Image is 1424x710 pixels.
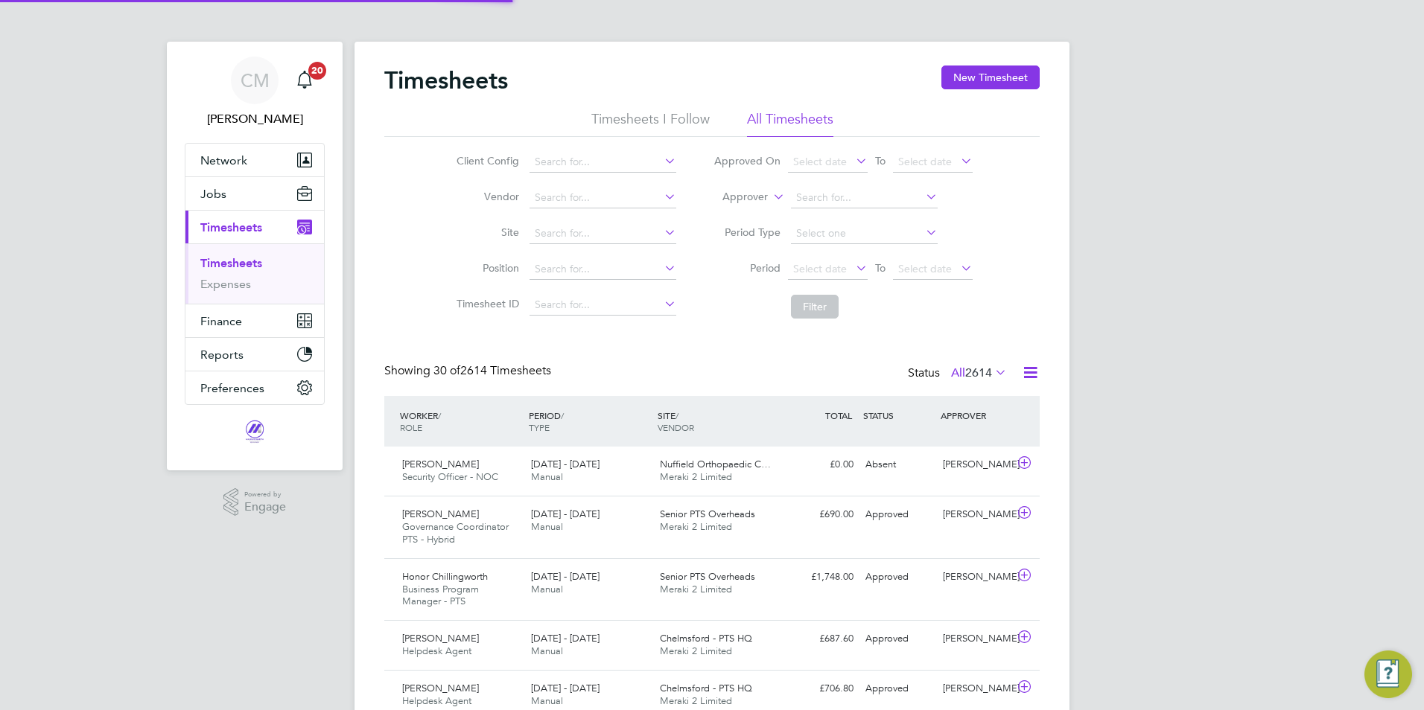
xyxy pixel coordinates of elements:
span: Manual [531,520,563,533]
span: Meraki 2 Limited [660,694,732,707]
span: Governance Coordinator PTS - Hybrid [402,520,509,546]
span: Helpdesk Agent [402,645,471,657]
span: [DATE] - [DATE] [531,682,600,694]
span: Network [200,153,247,167]
span: Chelmsford - PTS HQ [660,632,752,645]
div: [PERSON_NAME] [937,677,1014,701]
span: To [871,258,890,278]
div: PERIOD [525,402,654,441]
span: Chelmsford - PTS HQ [660,682,752,694]
div: STATUS [859,402,937,429]
span: Meraki 2 Limited [660,583,732,595]
button: Jobs [185,177,324,210]
div: Timesheets [185,243,324,304]
span: 2614 [965,365,992,380]
span: Casey Manton [185,110,325,128]
label: All [951,365,1007,380]
input: Search for... [791,188,938,208]
div: [PERSON_NAME] [937,452,1014,477]
a: Timesheets [200,256,262,270]
span: Powered by [244,488,286,501]
span: [DATE] - [DATE] [531,508,600,520]
div: £687.60 [782,627,859,651]
div: £0.00 [782,452,859,477]
input: Search for... [530,259,676,280]
span: Honor Chillingworth [402,570,488,583]
input: Search for... [530,223,676,244]
li: All Timesheets [747,110,833,137]
label: Client Config [452,154,519,167]
label: Position [452,261,519,275]
input: Select one [791,223,938,244]
div: £706.80 [782,677,859,701]
span: [DATE] - [DATE] [531,458,600,470]
div: [PERSON_NAME] [937,627,1014,651]
span: Manual [531,645,563,657]
span: Manual [531,583,563,595]
div: £690.00 [782,502,859,527]
li: Timesheets I Follow [591,110,710,137]
input: Search for... [530,295,676,316]
span: Manual [531,694,563,707]
span: / [676,409,678,421]
input: Search for... [530,152,676,173]
span: Helpdesk Agent [402,694,471,707]
span: TOTAL [825,409,852,421]
input: Search for... [530,188,676,208]
span: ROLE [400,421,422,433]
span: 20 [308,62,326,80]
div: Status [908,363,1010,384]
div: WORKER [396,402,525,441]
span: Jobs [200,187,226,201]
span: / [561,409,564,421]
span: [PERSON_NAME] [402,458,479,470]
button: Preferences [185,371,324,404]
button: Timesheets [185,211,324,243]
button: Engage Resource Center [1364,650,1412,698]
a: CM[PERSON_NAME] [185,57,325,128]
div: SITE [654,402,783,441]
span: Preferences [200,381,264,395]
span: 2614 Timesheets [433,363,551,378]
div: Approved [859,627,937,651]
span: Reports [200,348,244,362]
label: Vendor [452,190,519,203]
span: To [871,151,890,170]
button: Network [185,144,324,176]
div: Approved [859,565,937,589]
span: Security Officer - NOC [402,470,498,483]
span: Select date [898,155,952,168]
h2: Timesheets [384,65,508,95]
span: Senior PTS Overheads [660,508,755,520]
span: Manual [531,470,563,483]
label: Approver [701,190,768,205]
span: CM [241,71,270,90]
button: Finance [185,304,324,337]
label: Period Type [713,226,781,239]
span: Timesheets [200,220,262,234]
div: £1,748.00 [782,565,859,589]
span: / [438,409,441,421]
span: Meraki 2 Limited [660,645,732,657]
div: Approved [859,502,937,527]
button: Reports [185,338,324,371]
img: magnussearch-logo-retina.png [244,420,265,444]
label: Site [452,226,519,239]
button: Filter [791,295,839,319]
label: Approved On [713,154,781,167]
span: Select date [898,262,952,275]
button: New Timesheet [941,65,1040,89]
nav: Main navigation [167,42,343,470]
span: Senior PTS Overheads [660,570,755,583]
div: [PERSON_NAME] [937,565,1014,589]
span: [DATE] - [DATE] [531,570,600,583]
div: Showing [384,363,554,379]
span: [DATE] - [DATE] [531,632,600,645]
a: Expenses [200,277,251,291]
div: [PERSON_NAME] [937,502,1014,527]
span: Engage [244,501,286,514]
a: Powered byEngage [223,488,287,516]
span: TYPE [529,421,550,433]
span: Select date [793,262,847,275]
span: Nuffield Orthopaedic C… [660,458,771,470]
